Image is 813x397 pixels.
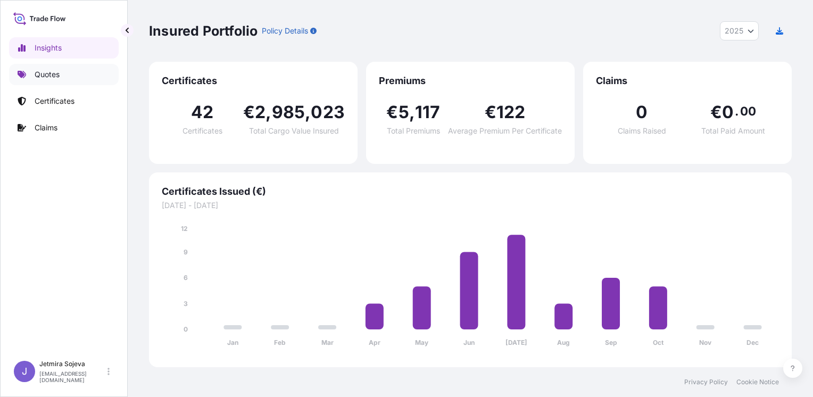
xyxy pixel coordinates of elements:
[182,127,222,135] span: Certificates
[369,338,380,346] tspan: Apr
[255,104,266,121] span: 2
[243,104,255,121] span: €
[463,338,475,346] tspan: Jun
[701,127,765,135] span: Total Paid Amount
[305,104,311,121] span: ,
[605,338,617,346] tspan: Sep
[249,127,339,135] span: Total Cargo Value Insured
[181,225,188,233] tspan: 12
[184,325,188,333] tspan: 0
[35,96,74,106] p: Certificates
[162,185,779,198] span: Certificates Issued (€)
[35,122,57,133] p: Claims
[722,104,734,121] span: 0
[39,360,105,368] p: Jetmira Sojeva
[386,104,398,121] span: €
[596,75,779,87] span: Claims
[399,104,409,121] span: 5
[636,104,648,121] span: 0
[22,366,27,377] span: J
[415,104,441,121] span: 117
[274,338,286,346] tspan: Feb
[272,104,305,121] span: 985
[720,21,759,40] button: Year Selector
[746,338,759,346] tspan: Dec
[35,69,60,80] p: Quotes
[557,338,570,346] tspan: Aug
[684,378,728,386] a: Privacy Policy
[740,107,756,115] span: 00
[710,104,722,121] span: €
[387,127,440,135] span: Total Premiums
[311,104,345,121] span: 023
[227,338,238,346] tspan: Jan
[415,338,429,346] tspan: May
[184,248,188,256] tspan: 9
[505,338,527,346] tspan: [DATE]
[736,378,779,386] a: Cookie Notice
[162,75,345,87] span: Certificates
[379,75,562,87] span: Premiums
[191,104,213,121] span: 42
[409,104,415,121] span: ,
[35,43,62,53] p: Insights
[266,104,271,121] span: ,
[735,107,739,115] span: .
[485,104,496,121] span: €
[448,127,562,135] span: Average Premium Per Certificate
[496,104,526,121] span: 122
[262,26,308,36] p: Policy Details
[184,300,188,308] tspan: 3
[321,338,334,346] tspan: Mar
[9,37,119,59] a: Insights
[653,338,664,346] tspan: Oct
[184,274,188,282] tspan: 6
[9,117,119,138] a: Claims
[9,64,119,85] a: Quotes
[9,90,119,112] a: Certificates
[149,22,258,39] p: Insured Portfolio
[618,127,666,135] span: Claims Raised
[162,200,779,211] span: [DATE] - [DATE]
[39,370,105,383] p: [EMAIL_ADDRESS][DOMAIN_NAME]
[699,338,712,346] tspan: Nov
[725,26,743,36] span: 2025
